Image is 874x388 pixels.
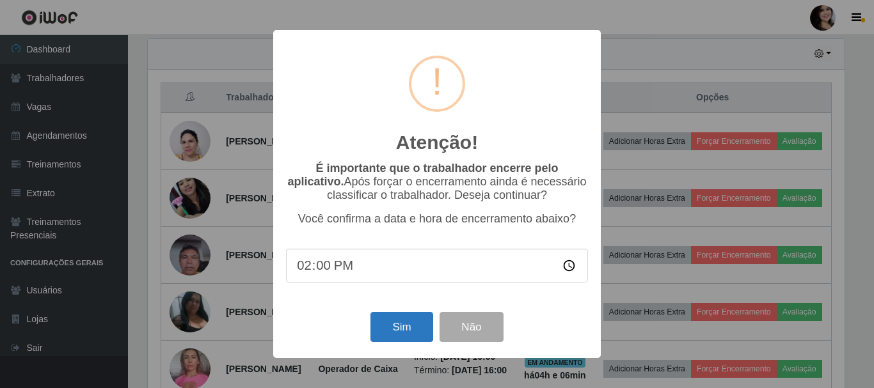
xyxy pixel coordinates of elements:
[370,312,433,342] button: Sim
[286,162,588,202] p: Após forçar o encerramento ainda é necessário classificar o trabalhador. Deseja continuar?
[287,162,558,188] b: É importante que o trabalhador encerre pelo aplicativo.
[440,312,503,342] button: Não
[396,131,478,154] h2: Atenção!
[286,212,588,226] p: Você confirma a data e hora de encerramento abaixo?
